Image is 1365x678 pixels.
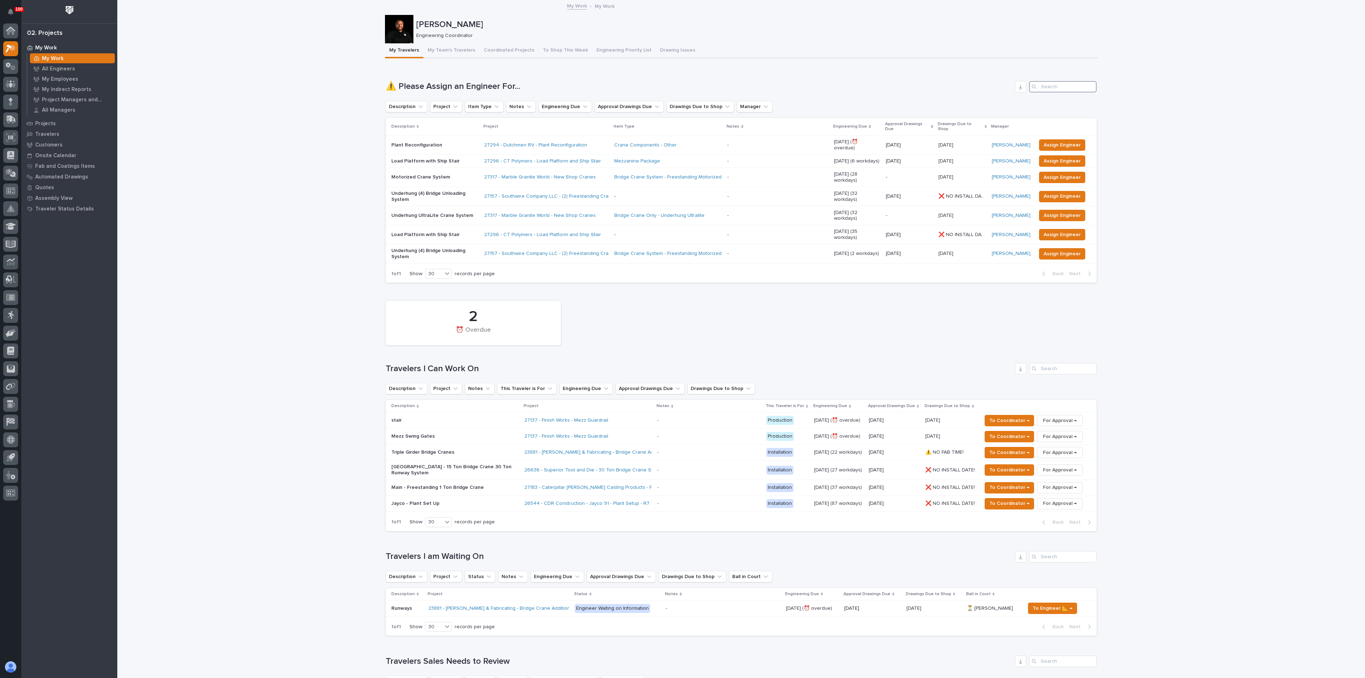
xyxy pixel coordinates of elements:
[386,656,1012,667] h1: Travelers Sales Needs to Review
[1048,271,1064,277] span: Back
[3,4,18,19] button: Notifications
[1037,519,1066,525] button: Back
[992,174,1031,180] a: [PERSON_NAME]
[985,482,1034,493] button: To Coordinator →
[386,444,1097,460] tr: Triple Girder Bridge Cranes23881 - [PERSON_NAME] & Fabricating - Bridge Crane Addition - Installa...
[727,232,729,238] div: -
[938,173,955,180] p: [DATE]
[1037,464,1083,476] button: For Approval →
[1048,624,1064,630] span: Back
[869,485,920,491] p: [DATE]
[386,155,1097,168] tr: Load Platform with Ship Stair27296 - CT Polymers - Load Platform and Ship Stair Mezzanine Package...
[560,383,613,394] button: Engineering Due
[42,97,112,103] p: Project Managers and Engineers
[386,101,427,112] button: Description
[42,66,75,72] p: All Engineers
[886,174,932,180] p: -
[391,417,516,423] p: stair
[989,448,1029,457] span: To Coordinator →
[1043,416,1077,425] span: For Approval →
[687,383,755,394] button: Drawings Due to Shop
[614,142,677,148] a: Crane Components - Other
[386,135,1097,155] tr: Plant Reconfiguration27294 - Dutchmen RV - Plant Reconfiguration Crane Components - Other - [DATE...
[409,271,422,277] p: Show
[21,42,117,53] a: My Work
[614,213,705,219] a: Bridge Crane Only - Underhung Ultralite
[524,449,666,455] a: 23881 - [PERSON_NAME] & Fabricating - Bridge Crane Addition
[386,460,1097,480] tr: [GEOGRAPHIC_DATA] - 15 Ton Bridge Crane 30 Ton Runway System26636 - Superior Tool and Die - 30 To...
[991,123,1009,130] p: Manager
[906,604,923,612] p: [DATE]
[989,483,1029,492] span: To Coordinator →
[391,248,478,260] p: Underhung (4) Bridge Unloading System
[524,417,608,423] a: 27137 - Finish Works - Mezz Guardrail
[657,449,659,455] div: -
[484,142,587,148] a: 27294 - Dutchmen RV - Plant Reconfiguration
[386,496,1097,512] tr: Jayco - Plant Set Up26544 - CDR Construction - Jayco 91 - Plant Setup - R7 - Installation[DATE] (...
[989,499,1029,508] span: To Coordinator →
[1066,519,1097,525] button: Next
[1039,155,1085,167] button: Assign Engineer
[35,153,76,159] p: Onsite Calendar
[455,271,495,277] p: records per page
[614,193,722,199] p: -
[992,232,1031,238] a: [PERSON_NAME]
[1028,603,1077,614] button: To Engineer 📐 →
[886,232,932,238] p: [DATE]
[985,464,1034,476] button: To Coordinator →
[386,513,407,531] p: 1 of 1
[992,158,1031,164] a: [PERSON_NAME]
[391,604,413,612] p: Runways
[967,604,1015,612] p: ⏳ [PERSON_NAME]
[1044,230,1081,239] span: Assign Engineer
[1029,81,1097,92] input: Search
[1037,624,1066,630] button: Back
[925,432,942,439] p: [DATE]
[906,590,951,598] p: Drawings Due to Shop
[539,101,592,112] button: Engineering Due
[737,101,772,112] button: Manager
[989,416,1029,425] span: To Coordinator →
[1037,431,1083,442] button: For Approval →
[834,158,880,164] p: [DATE] (6 workdays)
[484,158,601,164] a: 27296 - CT Polymers - Load Platform and Ship Stair
[465,383,494,394] button: Notes
[814,449,863,455] p: [DATE] (22 workdays)
[869,433,920,439] p: [DATE]
[657,417,659,423] div: -
[386,412,1097,428] tr: stair27137 - Finish Works - Mezz Guardrail - Production[DATE] (⏰ overdue)[DATE][DATE][DATE] To Co...
[1037,447,1083,458] button: For Approval →
[21,171,117,182] a: Automated Drawings
[1066,271,1097,277] button: Next
[1029,363,1097,374] div: Search
[398,326,549,341] div: ⏰ Overdue
[27,84,117,94] a: My Indirect Reports
[1029,656,1097,667] div: Search
[386,81,1012,92] h1: ⚠️ Please Assign an Engineer For...
[727,158,729,164] div: -
[35,195,73,202] p: Assembly View
[813,402,847,410] p: Engineering Due
[614,123,635,130] p: Item Type
[657,485,659,491] div: -
[425,270,443,278] div: 30
[386,265,407,283] p: 1 of 1
[992,142,1031,148] a: [PERSON_NAME]
[1043,483,1077,492] span: For Approval →
[423,43,480,58] button: My Team's Travelers
[814,467,863,473] p: [DATE] (27 workdays)
[614,232,722,238] p: -
[35,163,95,170] p: Fab and Coatings Items
[1037,498,1083,509] button: For Approval →
[391,191,478,203] p: Underhung (4) Bridge Unloading System
[592,43,656,58] button: Engineering Priority List
[430,101,462,112] button: Project
[814,485,863,491] p: [DATE] (37 workdays)
[506,101,536,112] button: Notes
[391,142,478,148] p: Plant Reconfiguration
[35,121,56,127] p: Projects
[727,251,729,257] div: -
[886,142,932,148] p: [DATE]
[27,53,117,63] a: My Work
[659,571,726,582] button: Drawings Due to Shop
